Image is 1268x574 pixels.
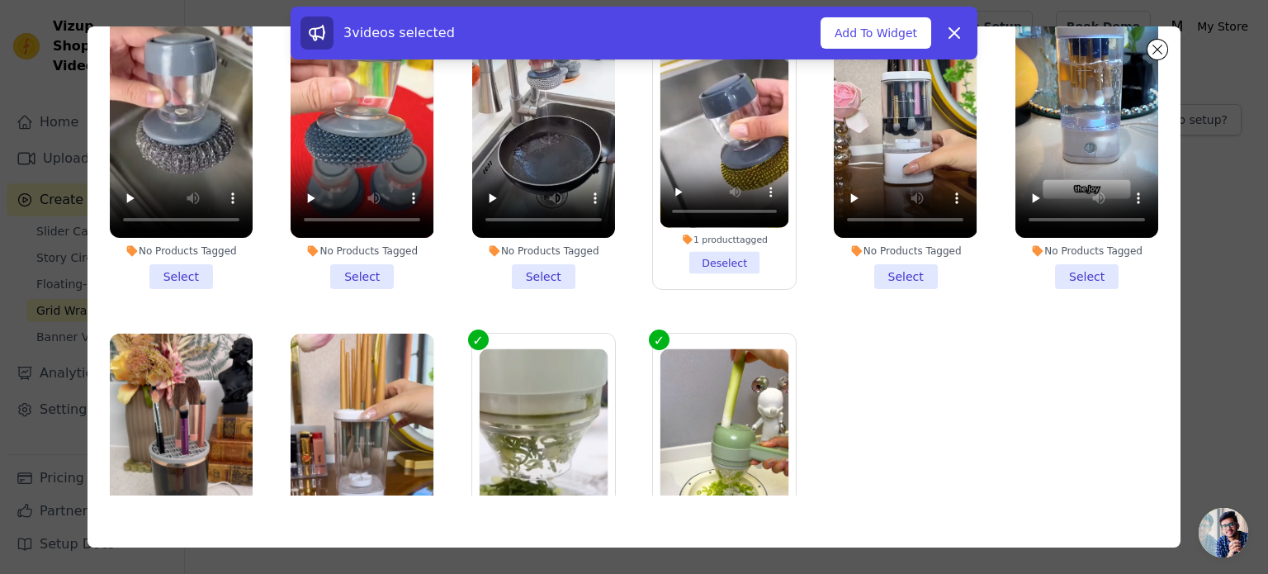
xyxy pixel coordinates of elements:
button: Add To Widget [821,17,931,49]
div: Open chat [1199,508,1248,557]
div: No Products Tagged [472,244,615,258]
div: No Products Tagged [110,244,253,258]
div: No Products Tagged [834,244,977,258]
span: 3 videos selected [343,25,455,40]
div: 1 product tagged [660,234,789,245]
div: No Products Tagged [1015,244,1158,258]
div: No Products Tagged [291,244,433,258]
